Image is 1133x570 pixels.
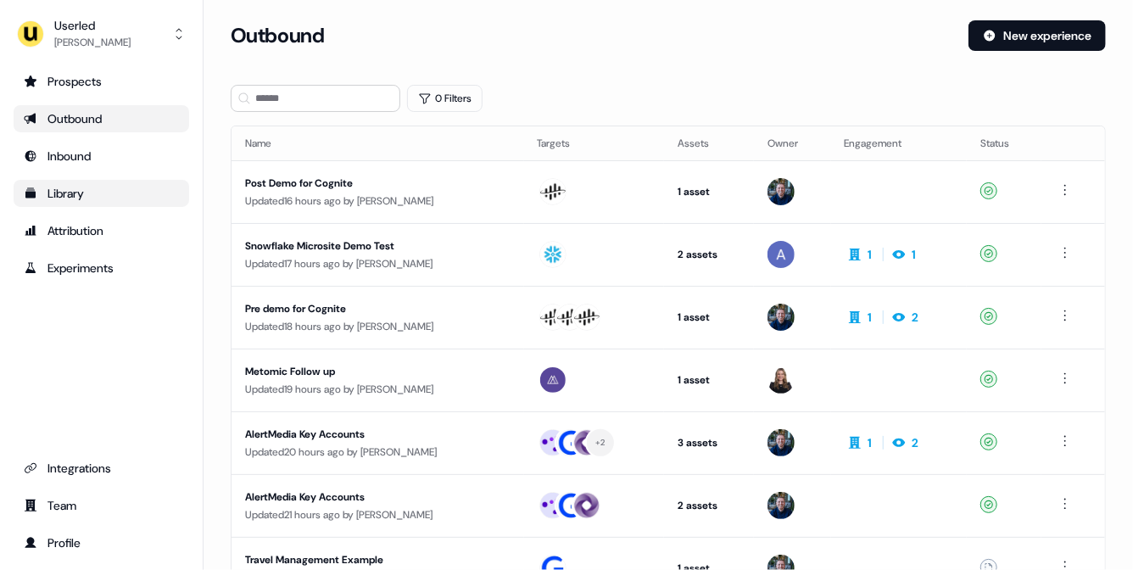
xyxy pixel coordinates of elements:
[24,148,179,165] div: Inbound
[245,489,511,506] div: AlertMedia Key Accounts
[245,426,511,443] div: AlertMedia Key Accounts
[24,73,179,90] div: Prospects
[678,246,740,263] div: 2 assets
[24,110,179,127] div: Outbound
[407,85,483,112] button: 0 Filters
[24,222,179,239] div: Attribution
[14,529,189,556] a: Go to profile
[767,492,795,519] img: James
[664,126,754,160] th: Assets
[245,300,511,317] div: Pre demo for Cognite
[754,126,831,160] th: Owner
[245,193,511,210] div: Updated 16 hours ago by [PERSON_NAME]
[245,363,511,380] div: Metomic Follow up
[245,444,511,461] div: Updated 20 hours ago by [PERSON_NAME]
[245,381,511,398] div: Updated 19 hours ago by [PERSON_NAME]
[54,34,131,51] div: [PERSON_NAME]
[524,126,665,160] th: Targets
[968,20,1106,51] button: New experience
[868,309,873,326] div: 1
[967,126,1041,160] th: Status
[767,429,795,456] img: James
[678,183,740,200] div: 1 asset
[14,217,189,244] a: Go to attribution
[245,506,511,523] div: Updated 21 hours ago by [PERSON_NAME]
[24,185,179,202] div: Library
[14,455,189,482] a: Go to integrations
[14,142,189,170] a: Go to Inbound
[678,309,740,326] div: 1 asset
[24,260,179,277] div: Experiments
[14,68,189,95] a: Go to prospects
[245,318,511,335] div: Updated 18 hours ago by [PERSON_NAME]
[678,497,740,514] div: 2 assets
[14,14,189,54] button: Userled[PERSON_NAME]
[913,246,917,263] div: 1
[767,366,795,394] img: Geneviève
[231,23,324,48] h3: Outbound
[767,241,795,268] img: Aaron
[767,178,795,205] img: James
[868,246,873,263] div: 1
[913,309,919,326] div: 2
[14,105,189,132] a: Go to outbound experience
[831,126,967,160] th: Engagement
[14,180,189,207] a: Go to templates
[24,497,179,514] div: Team
[24,460,179,477] div: Integrations
[767,304,795,331] img: James
[678,372,740,388] div: 1 asset
[678,434,740,451] div: 3 assets
[913,434,919,451] div: 2
[868,434,873,451] div: 1
[245,551,511,568] div: Travel Management Example
[14,254,189,282] a: Go to experiments
[245,175,511,192] div: Post Demo for Cognite
[595,435,606,450] div: + 2
[24,534,179,551] div: Profile
[14,492,189,519] a: Go to team
[245,237,511,254] div: Snowflake Microsite Demo Test
[232,126,524,160] th: Name
[245,255,511,272] div: Updated 17 hours ago by [PERSON_NAME]
[54,17,131,34] div: Userled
